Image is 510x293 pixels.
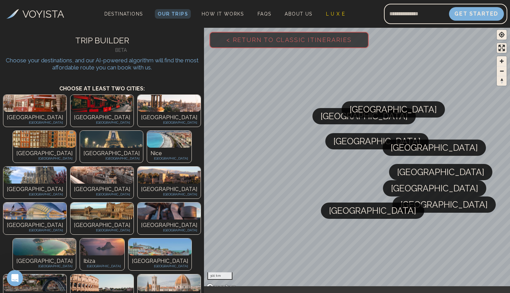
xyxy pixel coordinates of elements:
img: Photo of undefined [13,238,76,255]
img: Photo of undefined [3,95,66,112]
p: [GEOGRAPHIC_DATA] [7,113,63,122]
img: Photo of undefined [80,131,143,148]
img: Photo of undefined [80,238,124,255]
a: Our Trips [155,9,191,19]
span: L U X E [326,11,345,17]
p: Ibiza [83,257,121,265]
p: [GEOGRAPHIC_DATA] [74,113,130,122]
button: Reset bearing to north [497,76,507,86]
p: [GEOGRAPHIC_DATA] [16,264,73,269]
p: [GEOGRAPHIC_DATA] [83,149,140,158]
p: Nice [150,149,188,158]
img: Voyista Logo [6,9,19,19]
span: [GEOGRAPHIC_DATA] [329,203,416,219]
span: FAQs [258,11,271,17]
img: Photo of undefined [3,274,66,291]
a: Mapbox homepage [206,283,236,291]
img: Photo of undefined [3,203,66,219]
img: Photo of undefined [70,203,134,219]
span: < Return to Classic Itineraries [216,25,363,54]
span: [GEOGRAPHIC_DATA] [397,164,484,180]
p: [GEOGRAPHIC_DATA] [16,156,73,161]
p: [GEOGRAPHIC_DATA] [141,120,197,125]
p: [GEOGRAPHIC_DATA] [150,156,188,161]
img: Photo of undefined [70,274,134,291]
p: [GEOGRAPHIC_DATA] [141,221,197,229]
p: [GEOGRAPHIC_DATA] [74,192,130,197]
a: About Us [282,9,315,19]
p: [GEOGRAPHIC_DATA] [83,264,121,269]
span: How It Works [202,11,244,17]
p: [GEOGRAPHIC_DATA] [7,221,63,229]
p: Choose your destinations, and our AI-powered algorithm will find the most affordable route you ca... [5,57,199,71]
span: [GEOGRAPHIC_DATA] [401,196,488,213]
a: L U X E [323,9,348,19]
span: Destinations [102,8,146,28]
img: Photo of undefined [128,238,191,255]
p: [GEOGRAPHIC_DATA] [141,185,197,193]
span: Our Trips [158,11,188,17]
p: [GEOGRAPHIC_DATA] [7,120,63,125]
span: [GEOGRAPHIC_DATA] [391,180,478,196]
p: [GEOGRAPHIC_DATA] [16,257,73,265]
img: Photo of undefined [3,167,66,184]
a: FAQs [255,9,274,19]
p: [GEOGRAPHIC_DATA] [83,156,140,161]
button: Zoom out [497,66,507,76]
span: [GEOGRAPHIC_DATA] [350,101,437,118]
p: [GEOGRAPHIC_DATA] [141,228,197,233]
iframe: Intercom live chat [7,270,23,286]
span: [GEOGRAPHIC_DATA] [321,108,408,124]
img: Photo of undefined [147,131,191,148]
p: [GEOGRAPHIC_DATA] [7,228,63,233]
p: [GEOGRAPHIC_DATA] [74,221,130,229]
p: [GEOGRAPHIC_DATA] [132,264,188,269]
p: [GEOGRAPHIC_DATA] [16,149,73,158]
p: [GEOGRAPHIC_DATA] [132,257,188,265]
img: Photo of undefined [138,203,201,219]
button: Zoom in [497,56,507,66]
p: [GEOGRAPHIC_DATA] [74,228,130,233]
button: Find my location [497,30,507,40]
img: Photo of undefined [70,167,134,184]
span: [GEOGRAPHIC_DATA] [333,133,421,149]
button: < Return to Classic Itineraries [209,32,369,48]
p: [GEOGRAPHIC_DATA] [141,192,197,197]
button: Get Started [449,7,504,21]
h2: TRIP BUILDER [5,35,199,47]
span: [GEOGRAPHIC_DATA] [391,140,478,156]
a: How It Works [199,9,247,19]
img: Photo of undefined [138,95,201,112]
p: [GEOGRAPHIC_DATA] [74,185,130,193]
input: Email address [384,6,449,22]
p: [GEOGRAPHIC_DATA] [141,113,197,122]
img: Photo of undefined [138,167,201,184]
img: Photo of undefined [70,95,134,112]
canvas: Map [204,26,510,293]
button: Enter fullscreen [497,43,507,53]
img: Photo of undefined [13,131,76,148]
p: [GEOGRAPHIC_DATA] [74,120,130,125]
p: [GEOGRAPHIC_DATA] [7,192,63,197]
h4: BETA [43,47,199,54]
a: VOYISTA [6,6,64,22]
p: [GEOGRAPHIC_DATA] [7,185,63,193]
h3: VOYISTA [22,6,64,22]
div: 300 km [207,272,232,280]
h3: Choose at least two cities: [5,78,199,93]
span: About Us [285,11,312,17]
img: Photo of undefined [138,274,201,291]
